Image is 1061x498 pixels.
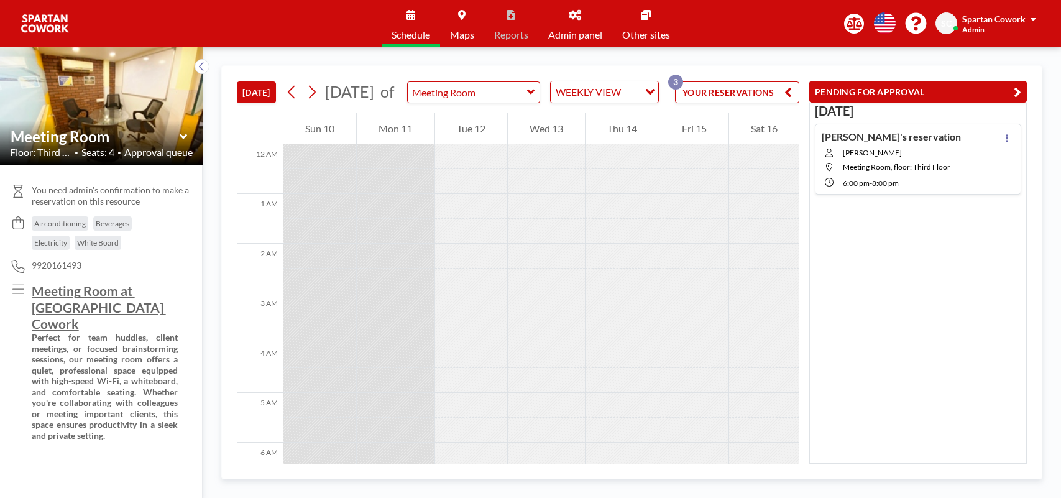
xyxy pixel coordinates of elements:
div: 4 AM [237,343,283,393]
div: Search for option [551,81,658,103]
span: You need admin's confirmation to make a reservation on this resource [32,185,193,206]
span: - [870,178,872,188]
span: White Board [77,238,119,247]
span: Maps [450,30,474,40]
div: Wed 13 [508,113,585,144]
u: Meeting Room at [GEOGRAPHIC_DATA] Cowork [32,283,166,331]
span: Other sites [622,30,670,40]
input: Meeting Room [11,127,180,145]
div: Tue 12 [435,113,507,144]
div: 1 AM [237,194,283,244]
span: WEEKLY VIEW [553,84,623,100]
span: [PERSON_NAME] [843,148,963,157]
p: 3 [668,75,683,90]
h4: [PERSON_NAME]'s reservation [822,131,961,143]
h3: [DATE] [815,103,1021,119]
img: organization-logo [20,11,70,36]
div: Thu 14 [586,113,659,144]
span: • [117,149,121,157]
button: YOUR RESERVATIONS3 [675,81,799,103]
span: [DATE] [325,82,374,101]
div: 3 AM [237,293,283,343]
span: Airconditioning [34,219,86,228]
span: • [75,149,78,157]
span: 9920161493 [32,260,81,271]
span: Admin [962,25,985,34]
div: 12 AM [237,144,283,194]
div: Sat 16 [729,113,799,144]
span: SC [941,18,952,29]
span: Schedule [392,30,430,40]
span: Floor: Third Flo... [10,146,71,159]
div: Fri 15 [659,113,728,144]
div: 6 AM [237,443,283,492]
input: Search for option [625,84,638,100]
span: Reports [494,30,528,40]
span: Beverages [96,219,129,228]
input: Meeting Room [408,82,527,103]
span: Seats: 4 [81,146,114,159]
button: [DATE] [237,81,276,103]
span: of [380,82,394,101]
span: Meeting Room, floor: Third Floor [843,162,950,172]
div: Sun 10 [283,113,356,144]
button: PENDING FOR APPROVAL [809,81,1027,103]
div: 5 AM [237,393,283,443]
span: 8:00 PM [872,178,899,188]
div: 2 AM [237,244,283,293]
div: Mon 11 [357,113,434,144]
strong: Perfect for team huddles, client meetings, or focused brainstorming sessions, our meeting room of... [32,332,180,441]
span: Spartan Cowork [962,14,1026,24]
span: 6:00 PM [843,178,870,188]
span: Approval queue [124,146,193,159]
span: Admin panel [548,30,602,40]
span: Electricity [34,238,67,247]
